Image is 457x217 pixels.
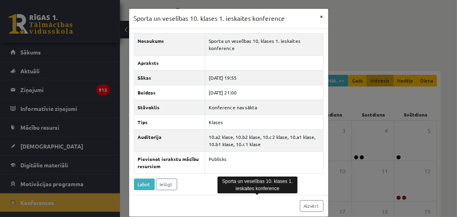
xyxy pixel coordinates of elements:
th: Apraksts [134,55,205,70]
a: Aizvērt [300,200,323,212]
td: Klases [205,115,323,129]
th: Auditorija [134,129,205,151]
a: Labot [134,179,155,190]
th: Pievienot ierakstu mācību resursiem [134,151,205,173]
th: Nosaukums [134,33,205,55]
div: Sporta un veselības 10. klases 1. ieskaites konference [218,177,297,193]
h3: Sporta un veselības 10. klases 1. ieskaites konference [134,14,285,23]
th: Tips [134,115,205,129]
td: [DATE] 21:00 [205,85,323,100]
td: Sporta un veselības 10. klases 1. ieskaites konference [205,33,323,55]
button: × [315,9,328,24]
td: 10.a2 klase, 10.b2 klase, 10.c2 klase, 10.a1 klase, 10.b1 klase, 10.c1 klase [205,129,323,151]
td: [DATE] 19:55 [205,70,323,85]
th: Stāvoklis [134,100,205,115]
td: Konference nav sākta [205,100,323,115]
td: Publisks [205,151,323,173]
a: Ielūgt [156,179,177,190]
th: Beidzas [134,85,205,100]
th: Sākas [134,70,205,85]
